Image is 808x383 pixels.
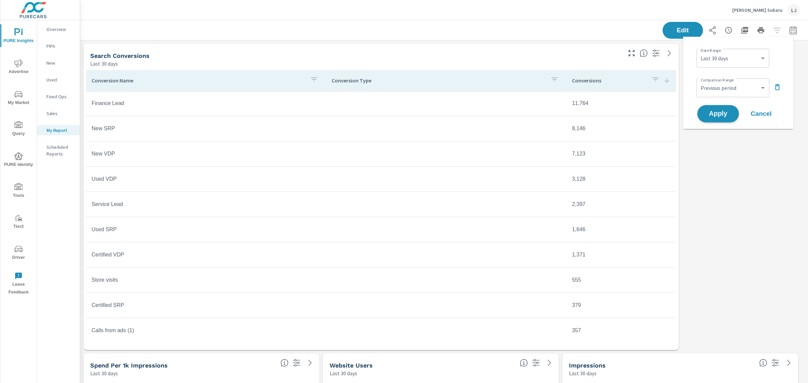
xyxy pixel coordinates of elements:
div: Fixed Ops [37,92,80,102]
span: Edit [669,27,696,33]
p: Last 30 days [90,60,118,68]
h5: Website Users [330,362,373,369]
div: LJ [788,4,800,16]
button: Cancel [741,105,781,122]
td: Calls from ads (1) [86,322,326,339]
span: Apply [704,111,732,117]
td: 8,146 [567,120,676,137]
span: Driver [2,245,35,262]
td: New SRP [86,120,326,137]
p: Conversion Name [92,77,305,84]
a: See more details in report [783,357,794,368]
div: Scheduled Reports [37,142,80,159]
p: [PERSON_NAME] Subaru [732,7,782,13]
p: Used [46,76,74,83]
td: 1,371 [567,246,676,263]
p: Last 30 days [569,369,597,377]
p: Last 30 days [330,369,357,377]
td: Certified VDP [86,246,326,263]
span: Unique website visitors over the selected time period. [Source: Website Analytics] [520,359,528,367]
h5: Spend Per 1k Impressions [90,362,168,369]
td: 7,123 [567,145,676,162]
span: Cancel [748,111,775,117]
td: Store visits [86,272,326,288]
div: nav menu [0,20,37,299]
td: 379 [567,297,676,314]
p: My Report [46,127,74,134]
span: Tier2 [2,214,35,231]
p: Last 30 days [90,369,118,377]
td: 3,128 [567,171,676,187]
div: Overview [37,24,80,34]
span: Number of times your connected TV ad was presented to a user. [Source: This data is provided by t... [759,359,767,367]
div: PIPA [37,41,80,51]
td: Certified SRP [86,297,326,314]
p: Conversions [572,77,646,84]
button: Apply [697,105,739,123]
h5: Impressions [569,362,606,369]
p: New [46,60,74,66]
td: Used SRP [86,221,326,238]
p: Conversion Type [332,77,545,84]
td: Service Lead [86,196,326,213]
div: Sales [37,108,80,118]
button: "Export Report to PDF" [738,24,751,37]
td: 2,397 [567,196,676,213]
td: Finance Lead [86,95,326,112]
td: Used VDP [86,171,326,187]
div: My Report [37,125,80,135]
a: See more details in report [544,357,555,368]
td: 357 [567,322,676,339]
p: Sales [46,110,74,117]
p: Scheduled Reports [46,144,74,157]
span: Total spend per 1,000 impressions. [Source: This data is provided by the video advertising platform] [280,359,289,367]
button: Edit [663,22,703,39]
p: Overview [46,26,74,33]
span: PURE Identity [2,152,35,169]
h5: Search Conversions [90,52,149,59]
button: Make Fullscreen [626,48,637,59]
a: See more details in report [664,48,675,59]
span: Leave Feedback [2,272,35,296]
td: 11,764 [567,95,676,112]
span: Advertise [2,59,35,76]
p: Fixed Ops [46,93,74,100]
p: PIPA [46,43,74,49]
span: Query [2,121,35,138]
button: Share Report [706,24,719,37]
span: Search Conversions include Actions, Leads and Unmapped Conversions [640,49,648,57]
div: New [37,58,80,68]
td: 555 [567,272,676,288]
span: My Market [2,90,35,107]
span: PURE Insights [2,28,35,45]
span: Tools [2,183,35,200]
div: Used [37,75,80,85]
td: 1,646 [567,221,676,238]
td: New VDP [86,145,326,162]
a: See more details in report [305,357,315,368]
button: Select Date Range [786,24,800,37]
